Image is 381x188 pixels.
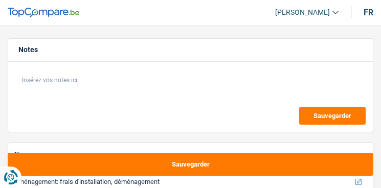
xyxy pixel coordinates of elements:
[275,8,330,17] span: [PERSON_NAME]
[8,153,373,176] button: Sauvegarder
[364,8,373,17] div: fr
[8,8,79,18] img: TopCompare Logo
[14,150,367,158] div: Name:
[299,107,366,125] button: Sauvegarder
[18,45,363,54] h5: Notes
[313,112,351,119] span: Sauvegarder
[267,4,339,21] a: [PERSON_NAME]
